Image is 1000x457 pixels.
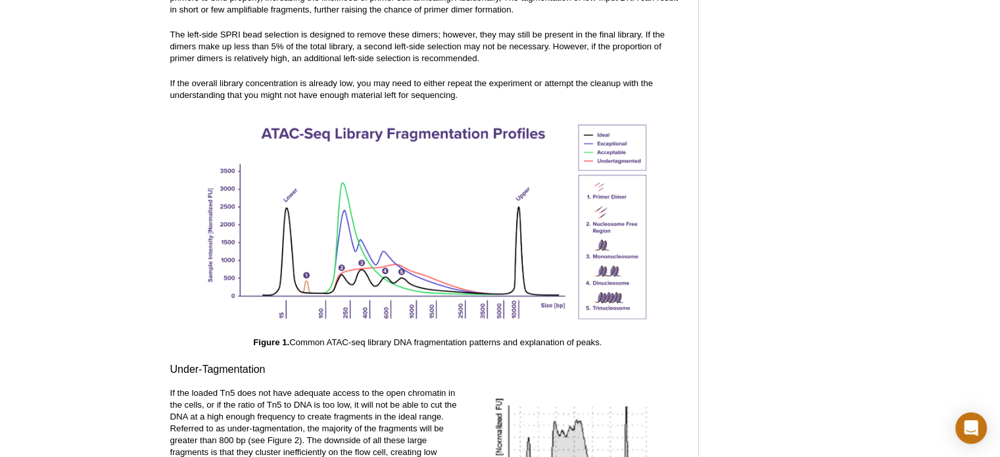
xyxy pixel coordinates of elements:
h3: Under-Tagmentation [170,362,685,377]
p: Common ATAC-seq library DNA fragmentation patterns and explanation of peaks. [170,337,685,349]
p: If the overall library concentration is already low, you may need to either repeat the experiment... [170,78,685,101]
p: The left-side SPRI bead selection is designed to remove these dimers; however, they may still be ... [170,29,685,64]
div: Open Intercom Messenger [955,412,987,444]
strong: Figure 1. [253,337,289,347]
img: ATAC-seq library [197,114,657,333]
